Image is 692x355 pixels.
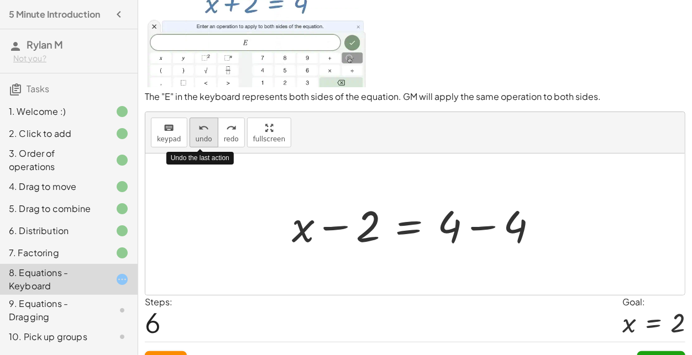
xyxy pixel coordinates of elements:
span: 6 [145,305,161,339]
div: 2. Click to add [9,127,98,140]
div: 6. Distribution [9,224,98,237]
button: keyboardkeypad [151,118,187,147]
div: 8. Equations - Keyboard [9,266,98,293]
div: 4. Drag to move [9,180,98,193]
i: Task finished. [116,180,129,193]
div: 5. Drag to combine [9,202,98,215]
button: fullscreen [247,118,291,147]
i: Task not started. [116,304,129,317]
i: Task finished. [116,202,129,215]
i: undo [198,121,209,135]
label: Steps: [145,296,172,308]
i: Task finished. [116,153,129,167]
div: 10. Pick up groups [9,330,98,343]
i: Task finished. [116,105,129,118]
div: Goal: [623,295,685,309]
button: undoundo [190,118,218,147]
span: undo [196,135,212,143]
i: Task finished. [116,224,129,237]
i: Task finished. [116,246,129,259]
div: 7. Factoring [9,246,98,259]
i: Task not started. [116,330,129,343]
h4: 5 Minute Introduction [9,8,100,21]
div: 1. Welcome :) [9,105,98,118]
span: redo [224,135,239,143]
span: fullscreen [253,135,285,143]
div: 9. Equations - Dragging [9,297,98,324]
i: Task finished. [116,127,129,140]
div: Undo the last action [166,152,234,165]
i: Task started. [116,273,129,286]
i: redo [226,121,237,135]
div: 3. Order of operations [9,147,98,173]
span: keypad [157,135,181,143]
p: The "E" in the keyboard represents both sides of the equation. GM will apply the same operation t... [145,91,685,103]
button: redoredo [218,118,245,147]
i: keyboard [164,121,174,135]
div: Not you? [13,53,129,64]
span: Rylan M [27,38,63,51]
span: Tasks [27,83,49,94]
